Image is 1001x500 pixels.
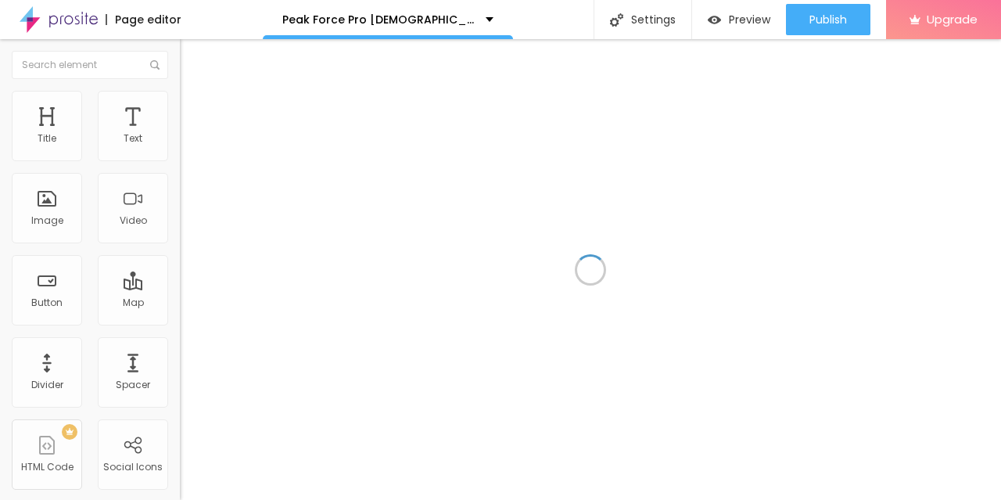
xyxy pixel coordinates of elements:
span: Preview [729,13,770,26]
div: Map [123,297,144,308]
div: Social Icons [103,462,163,473]
input: Search element [12,51,168,79]
button: Preview [692,4,786,35]
span: Upgrade [927,13,978,26]
img: Icone [610,13,623,27]
div: Image [31,215,63,226]
p: Peak Force Pro [DEMOGRAPHIC_DATA][MEDICAL_DATA] [GEOGRAPHIC_DATA] For [MEDICAL_DATA]. [282,14,474,25]
img: Icone [150,60,160,70]
div: Divider [31,379,63,390]
div: HTML Code [21,462,74,473]
div: Title [38,133,56,144]
div: Video [120,215,147,226]
div: Button [31,297,63,308]
div: Spacer [116,379,150,390]
div: Text [124,133,142,144]
img: view-1.svg [708,13,721,27]
div: Page editor [106,14,181,25]
span: Publish [809,13,847,26]
button: Publish [786,4,870,35]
